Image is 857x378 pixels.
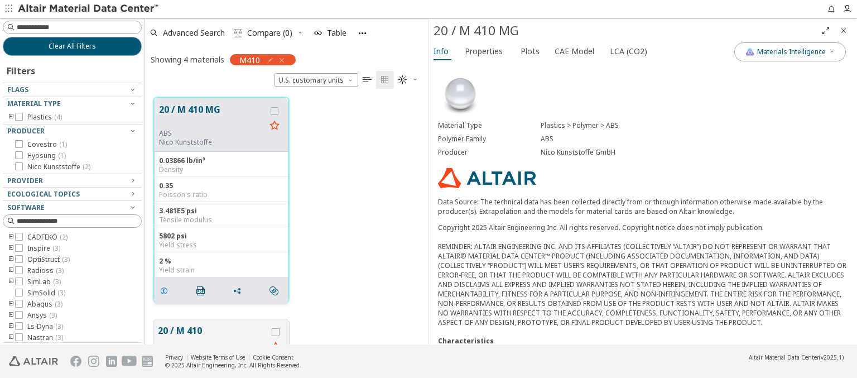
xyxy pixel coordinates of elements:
i: toogle group [7,113,15,122]
i: toogle group [7,266,15,275]
span: Software [7,203,45,212]
i:  [269,286,278,295]
span: ( 3 ) [52,243,60,253]
span: Table [327,29,346,37]
span: Properties [465,42,503,60]
div: Density [159,165,283,174]
div: 5802 psi [159,232,283,241]
button: Details [155,280,178,302]
button: Flags [3,83,142,97]
div: Poisson's ratio [159,190,283,199]
img: Altair Engineering [9,356,58,366]
div: Tensile modulus [159,216,283,224]
div: (v2025.1) [749,353,844,361]
i: toogle group [7,333,15,342]
span: U.S. customary units [275,73,358,87]
span: Covestro [27,140,67,149]
button: Provider [3,174,142,188]
button: Table View [358,71,376,89]
button: Share [228,280,251,302]
button: 20 / M 410 [158,324,267,350]
span: SimSolid [27,289,65,298]
span: ( 3 ) [55,333,63,342]
button: Clear All Filters [3,37,142,56]
span: Altair Material Data Center [749,353,819,361]
div: Plastics > Polymer > ABS [541,121,848,130]
span: ( 3 ) [53,277,61,286]
div: Characteristics [438,336,848,346]
i: toogle group [7,233,15,242]
span: OptiStruct [27,255,70,264]
button: Material Type [3,97,142,111]
div: 2 % [159,257,283,266]
span: Hyosung [27,151,66,160]
span: Info [434,42,449,60]
div: ABS [541,135,848,143]
span: ( 1 ) [58,151,66,160]
i:  [381,75,389,84]
div: Producer [438,148,541,157]
button: Close [835,22,853,40]
span: Compare (0) [247,29,292,37]
div: 20 / M 410 MG [434,22,817,40]
span: SimLab [27,277,61,286]
span: ( 4 ) [54,112,62,122]
i:  [363,75,372,84]
i:  [234,28,243,37]
button: Theme [394,71,423,89]
button: Ecological Topics [3,188,142,201]
button: 20 / M 410 MG [159,103,266,129]
button: Favorite [267,338,285,356]
button: Software [3,201,142,214]
span: Advanced Search [163,29,225,37]
img: Logo - Provider [438,168,536,188]
div: 3.481E5 psi [159,207,283,216]
span: ( 3 ) [55,322,63,331]
span: Abaqus [27,300,62,309]
button: Tile View [376,71,394,89]
div: Material Type [438,121,541,130]
span: ( 3 ) [56,266,64,275]
span: CADFEKO [27,233,68,242]
div: Nico Kunststoffe GmbH [541,148,848,157]
span: Material Type [7,99,61,108]
div: Filters [3,56,41,83]
span: Flags [7,85,28,94]
div: Yield stress [159,241,283,250]
i: toogle group [7,255,15,264]
span: ( 3 ) [57,288,65,298]
span: CAE Model [555,42,594,60]
span: ( 2 ) [83,162,90,171]
div: Yield strain [159,266,283,275]
img: Material Type Image [438,72,483,117]
a: Privacy [165,353,183,361]
div: 0.35 [159,181,283,190]
span: Ecological Topics [7,189,80,199]
span: LCA (CO2) [610,42,647,60]
i: toogle group [7,244,15,253]
span: Nastran [27,333,63,342]
div: Copyright 2025 Altair Engineering Inc. All rights reserved. Copyright notice does not imply publi... [438,223,848,327]
button: Full Screen [817,22,835,40]
i: toogle group [7,322,15,331]
span: ( 3 ) [62,255,70,264]
span: Producer [7,126,45,136]
span: Plots [521,42,540,60]
img: Altair Material Data Center [18,3,160,15]
div: Showing 4 materials [151,54,224,65]
button: AI CopilotMaterials Intelligence [734,42,846,61]
a: Cookie Consent [253,353,293,361]
span: Ls-Dyna [27,322,63,331]
span: ( 3 ) [55,299,62,309]
span: Ansys [27,311,57,320]
span: Materials Intelligence [757,47,826,56]
span: Clear All Filters [49,42,96,51]
div: © 2025 Altair Engineering, Inc. All Rights Reserved. [165,361,301,369]
button: Producer [3,125,142,138]
i: toogle group [7,277,15,286]
p: Nico Kunststoffe [159,138,266,147]
div: grid [145,89,428,345]
i: toogle group [7,311,15,320]
span: Inspire [27,244,60,253]
div: 0.03866 lb/in³ [159,156,283,165]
